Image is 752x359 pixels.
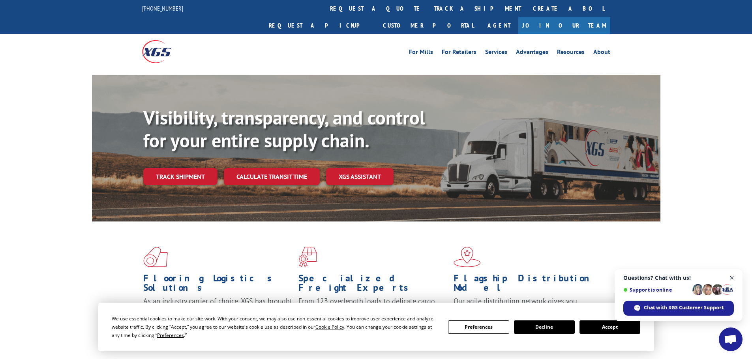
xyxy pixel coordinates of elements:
span: Questions? Chat with us! [623,275,734,281]
img: xgs-icon-flagship-distribution-model-red [454,247,481,267]
span: Cookie Policy [315,324,344,330]
a: XGS ASSISTANT [326,168,394,185]
img: xgs-icon-total-supply-chain-intelligence-red [143,247,168,267]
h1: Flooring Logistics Solutions [143,273,293,296]
a: For Retailers [442,49,476,58]
a: Join Our Team [518,17,610,34]
a: Calculate transit time [224,168,320,185]
a: About [593,49,610,58]
span: Chat with XGS Customer Support [644,304,724,311]
span: Support is online [623,287,690,293]
div: We use essential cookies to make our site work. With your consent, we may also use non-essential ... [112,314,439,339]
a: Request a pickup [263,17,377,34]
span: As an industry carrier of choice, XGS has brought innovation and dedication to flooring logistics... [143,296,292,324]
a: For Mills [409,49,433,58]
a: Agent [480,17,518,34]
img: xgs-icon-focused-on-flooring-red [298,247,317,267]
a: Customer Portal [377,17,480,34]
a: Advantages [516,49,548,58]
a: Resources [557,49,585,58]
button: Preferences [448,320,509,334]
b: Visibility, transparency, and control for your entire supply chain. [143,105,425,153]
button: Decline [514,320,575,334]
div: Cookie Consent Prompt [98,303,654,351]
a: [PHONE_NUMBER] [142,4,183,12]
a: Services [485,49,507,58]
span: Our agile distribution network gives you nationwide inventory management on demand. [454,296,599,315]
h1: Flagship Distribution Model [454,273,603,296]
button: Accept [579,320,640,334]
a: Open chat [719,327,743,351]
p: From 123 overlength loads to delicate cargo, our experienced staff knows the best way to move you... [298,296,448,331]
span: Chat with XGS Customer Support [623,301,734,316]
h1: Specialized Freight Experts [298,273,448,296]
a: Track shipment [143,168,218,185]
span: Preferences [157,332,184,339]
